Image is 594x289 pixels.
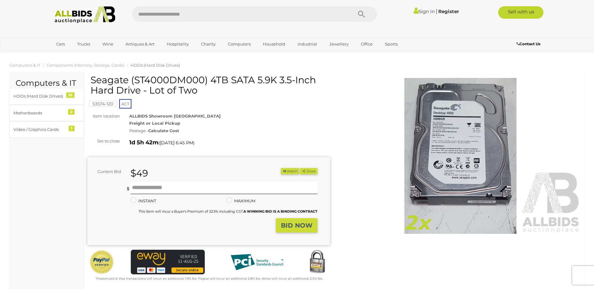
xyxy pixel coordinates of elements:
[96,277,323,281] small: Mastercard & Visa transactions will incur an additional 1.9% fee. Paypal will incur an additional...
[346,6,377,22] button: Search
[259,39,289,49] a: Household
[13,93,65,100] div: HDDs (Hard Disk Drives)
[129,139,159,146] strong: 1d 5h 42m
[73,39,94,49] a: Trucks
[436,8,437,15] span: |
[119,99,131,108] span: ACT
[281,168,299,175] li: Watch this item
[148,128,179,133] strong: Calculate Cost
[281,222,312,229] strong: BID NOW
[498,6,543,19] a: Sell with us
[69,126,75,131] div: 1
[517,41,540,46] b: Contact Us
[381,39,402,49] a: Sports
[163,39,193,49] a: Hospitality
[197,39,220,49] a: Charity
[130,63,180,68] a: HDDs (Hard Disk Drives)
[13,126,65,133] div: Video / Graphics Cards
[9,121,84,138] a: Video / Graphics Cards 1
[130,197,156,205] label: INSTANT
[438,8,459,14] a: Register
[517,41,542,47] a: Contact Us
[325,39,353,49] a: Jewellery
[281,168,299,175] button: Watch
[357,39,377,49] a: Office
[89,250,115,275] img: Official PayPal Seal
[139,209,317,214] small: This Item will incur a Buyer's Premium of 22.5% including GST.
[300,168,317,175] button: Share
[51,6,119,23] img: Allbids.com.au
[226,250,288,275] img: PCI DSS compliant
[129,127,330,134] div: Postage -
[414,8,435,14] a: Sign In
[9,88,84,104] a: HDDs (Hard Disk Drives) 16
[129,113,221,118] strong: ALLBIDS Showroom [GEOGRAPHIC_DATA]
[305,250,330,275] img: Secured by Rapid SSL
[83,113,125,120] div: Item location
[89,101,117,107] mark: 53574-120
[121,39,159,49] a: Antiques & Art
[47,63,124,68] a: Components (Memory, Storage, Cards)
[9,105,84,121] a: Motherboards 2
[16,79,78,88] h2: Computers & IT
[224,39,255,49] a: Computers
[98,39,117,49] a: Wine
[276,218,317,233] button: BID NOW
[226,197,255,205] label: MAXIMUM
[293,39,321,49] a: Industrial
[91,75,328,95] h1: Seagate (ST4000DM000) 4TB SATA 5.9K 3.5-Inch Hard Drive - Lot of Two
[129,121,180,126] strong: Freight or Local Pickup
[89,101,117,106] a: 53574-120
[87,168,126,175] div: Current Bid
[52,39,69,49] a: Cars
[243,209,317,214] b: A WINNING BID IS A BINDING CONTRACT
[130,167,148,179] strong: $49
[339,78,582,234] img: Seagate (ST4000DM000) 4TB SATA 5.9K 3.5-Inch Hard Drive - Lot of Two
[52,49,105,60] a: [GEOGRAPHIC_DATA]
[9,63,40,68] a: Computers & IT
[83,137,125,145] div: Set to close
[160,140,193,146] span: [DATE] 6:45 PM
[13,109,65,117] div: Motherboards
[131,250,205,274] img: eWAY Payment Gateway
[66,92,75,98] div: 16
[159,140,194,145] span: ( )
[68,109,75,115] div: 2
